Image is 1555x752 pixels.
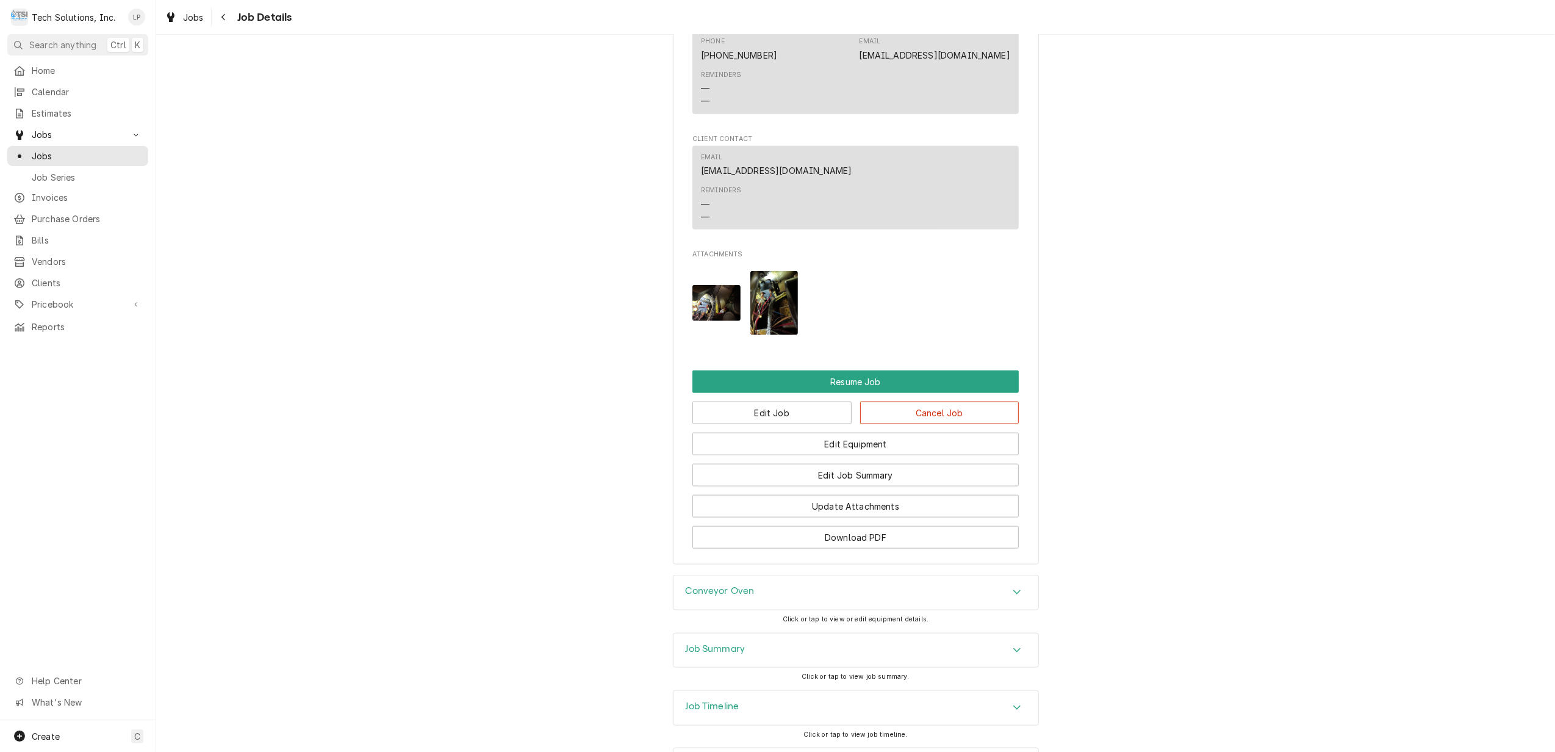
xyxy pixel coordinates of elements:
[128,9,145,26] div: LP
[11,9,28,26] div: Tech Solutions, Inc.'s Avatar
[673,575,1039,610] div: Conveyor Oven
[803,731,907,739] span: Click or tap to view job timeline.
[7,692,148,712] a: Go to What's New
[7,34,148,56] button: Search anythingCtrlK
[673,633,1039,668] div: Job Summary
[32,674,141,687] span: Help Center
[32,234,142,247] span: Bills
[214,7,234,27] button: Navigate back
[692,371,1019,393] div: Button Group Row
[32,11,115,24] div: Tech Solutions, Inc.
[32,731,60,742] span: Create
[692,486,1019,518] div: Button Group Row
[32,255,142,268] span: Vendors
[160,7,209,27] a: Jobs
[686,701,739,712] h3: Job Timeline
[701,50,777,60] a: [PHONE_NUMBER]
[7,317,148,337] a: Reports
[692,250,1019,345] div: Attachments
[134,730,140,743] span: C
[860,37,881,46] div: Email
[860,37,1010,61] div: Email
[692,134,1019,144] span: Client Contact
[32,107,142,120] span: Estimates
[32,85,142,98] span: Calendar
[701,153,722,162] div: Email
[673,634,1038,668] div: Accordion Header
[7,60,148,81] a: Home
[692,455,1019,486] div: Button Group Row
[692,464,1019,486] button: Edit Job Summary
[692,495,1019,518] button: Update Attachments
[32,191,142,204] span: Invoices
[783,615,929,623] span: Click or tap to view or edit equipment details.
[32,298,124,311] span: Pricebook
[7,187,148,208] a: Invoices
[673,576,1038,610] div: Accordion Header
[692,526,1019,549] button: Download PDF
[692,393,1019,424] div: Button Group Row
[692,371,1019,549] div: Button Group
[692,262,1019,345] span: Attachments
[7,273,148,293] a: Clients
[32,696,141,709] span: What's New
[701,186,741,223] div: Reminders
[32,171,142,184] span: Job Series
[692,402,852,424] button: Edit Job
[7,294,148,314] a: Go to Pricebook
[673,576,1038,610] button: Accordion Details Expand Trigger
[183,11,204,24] span: Jobs
[692,31,1019,114] div: Contact
[692,518,1019,549] div: Button Group Row
[701,211,709,223] div: —
[692,31,1019,120] div: Location Contact List
[7,230,148,250] a: Bills
[32,150,142,162] span: Jobs
[128,9,145,26] div: Lisa Paschal's Avatar
[7,146,148,166] a: Jobs
[7,209,148,229] a: Purchase Orders
[860,402,1019,424] button: Cancel Job
[673,690,1039,726] div: Job Timeline
[692,18,1019,119] div: Location Contact
[7,125,148,145] a: Go to Jobs
[692,371,1019,393] button: Resume Job
[701,70,741,107] div: Reminders
[692,424,1019,455] div: Button Group Row
[7,103,148,123] a: Estimates
[7,671,148,691] a: Go to Help Center
[701,198,709,211] div: —
[32,277,142,289] span: Clients
[673,691,1038,725] button: Accordion Details Expand Trigger
[686,643,745,655] h3: Job Summary
[234,9,292,26] span: Job Details
[32,320,142,333] span: Reports
[692,134,1019,235] div: Client Contact
[7,167,148,187] a: Job Series
[32,128,124,141] span: Jobs
[750,271,799,335] img: e5KnjNH3RdaeNozlpLSL
[701,82,709,95] div: —
[692,433,1019,455] button: Edit Equipment
[110,38,126,51] span: Ctrl
[673,691,1038,725] div: Accordion Header
[7,251,148,272] a: Vendors
[701,186,741,195] div: Reminders
[802,673,909,681] span: Click or tap to view job summary.
[692,285,741,321] img: syZT5vP1RemhTikNp05r
[701,165,852,176] a: [EMAIL_ADDRESS][DOMAIN_NAME]
[692,250,1019,259] span: Attachments
[673,634,1038,668] button: Accordion Details Expand Trigger
[701,70,741,80] div: Reminders
[686,585,755,597] h3: Conveyor Oven
[701,37,777,61] div: Phone
[860,50,1010,60] a: [EMAIL_ADDRESS][DOMAIN_NAME]
[32,212,142,225] span: Purchase Orders
[692,146,1019,235] div: Client Contact List
[701,95,709,107] div: —
[692,146,1019,230] div: Contact
[7,82,148,102] a: Calendar
[11,9,28,26] div: T
[135,38,140,51] span: K
[701,153,852,177] div: Email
